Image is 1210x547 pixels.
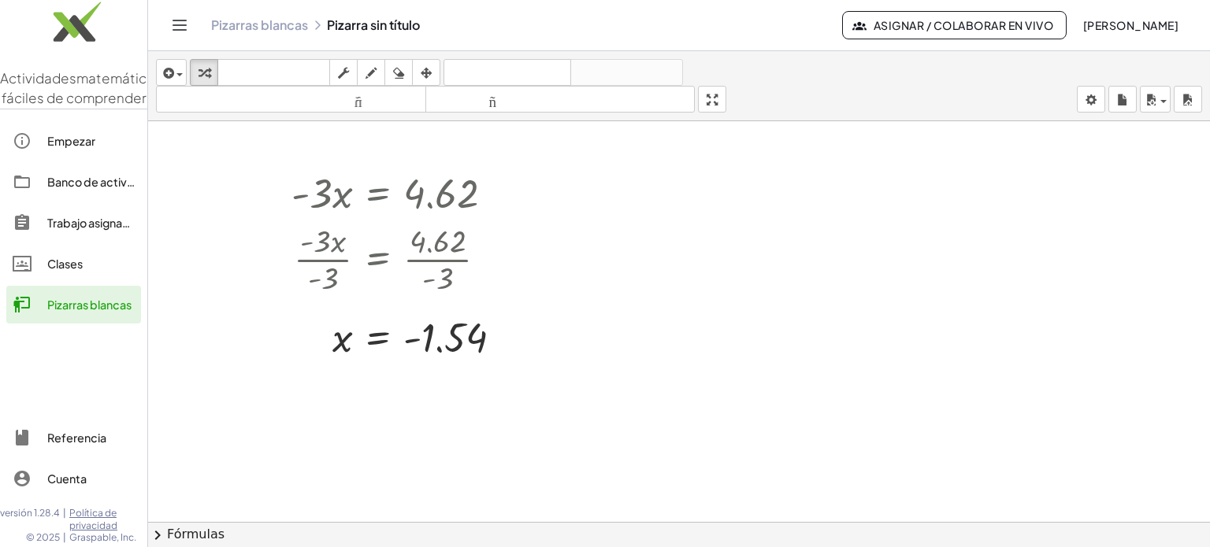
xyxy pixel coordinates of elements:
font: matemáticas fáciles de comprender [2,69,162,107]
a: Clases [6,245,141,283]
font: Pizarras blancas [47,298,132,312]
font: Trabajo asignado [47,216,137,230]
button: deshacer [444,59,571,86]
button: Asignar / Colaborar en vivo [842,11,1067,39]
font: tamaño_del_formato [160,92,422,107]
font: Referencia [47,431,106,445]
button: Cambiar navegación [167,13,192,38]
font: Fórmulas [167,527,225,541]
button: teclado [217,59,330,86]
font: [PERSON_NAME] [1083,18,1178,32]
font: teclado [221,65,326,80]
a: Pizarras blancas [6,286,141,323]
a: Trabajo asignado [6,204,141,242]
font: | [63,531,66,543]
font: Política de privacidad [69,507,117,531]
span: chevron_right [148,526,167,545]
font: Empezar [47,134,95,148]
a: Política de privacidad [69,507,147,531]
button: tamaño_del_formato [156,86,426,113]
button: rehacer [570,59,683,86]
font: Cuenta [47,471,87,486]
font: rehacer [574,65,679,80]
font: deshacer [447,65,567,80]
a: Pizarras blancas [211,17,308,33]
font: Graspable, Inc. [69,531,136,543]
button: [PERSON_NAME] [1070,11,1191,39]
button: chevron_rightFórmulas [148,522,1210,547]
a: Empezar [6,122,141,160]
font: Banco de actividades [47,175,164,189]
button: tamaño_del_formato [425,86,696,113]
a: Referencia [6,419,141,456]
font: © 2025 [26,531,60,543]
font: Clases [47,257,83,271]
font: tamaño_del_formato [429,92,692,107]
a: Banco de actividades [6,163,141,201]
font: | [63,507,66,519]
a: Cuenta [6,460,141,497]
font: Asignar / Colaborar en vivo [874,18,1053,32]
